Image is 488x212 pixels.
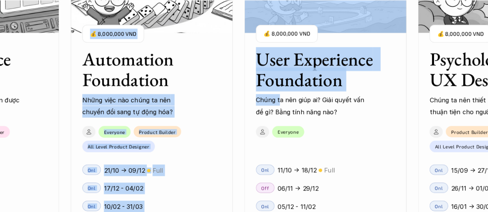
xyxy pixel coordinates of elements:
[104,129,125,134] p: Everyone
[324,164,334,176] p: Full
[435,185,443,190] p: Onl
[437,28,483,39] p: 💰 8,000,000 VND
[139,129,176,134] p: Product Builder
[82,49,202,90] h3: Automation Foundation
[82,94,194,117] p: Những việc nào chúng ta nên chuyển đổi sang tự động hóa?
[88,203,96,209] p: Onl
[261,167,269,172] p: Onl
[104,164,145,176] p: 21/10 -> 09/12
[256,94,368,117] p: Chúng ta nên giúp ai? Giải quyết vấn đề gì? Bằng tính năng nào?
[263,28,310,39] p: 💰 8,000,000 VND
[277,129,299,134] p: Everyone
[435,167,443,172] p: Onl
[147,167,150,173] p: 🟡
[451,129,488,134] p: Product Builder
[435,203,443,209] p: Onl
[318,167,322,173] p: 🟡
[256,49,375,90] h3: User Experience Foundation
[152,164,163,176] p: Full
[88,144,149,149] p: All Level Product Designer
[104,200,142,212] p: 10/02 - 31/03
[88,185,96,190] p: Onl
[277,164,316,176] p: 11/10 -> 18/12
[90,28,136,39] p: 💰 8,000,000 VND
[88,167,96,172] p: Onl
[104,182,143,194] p: 17/12 - 04/02
[261,185,269,190] p: Off
[277,182,318,194] p: 06/11 -> 29/12
[261,203,269,209] p: Onl
[277,200,315,212] p: 05/12 - 11/02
